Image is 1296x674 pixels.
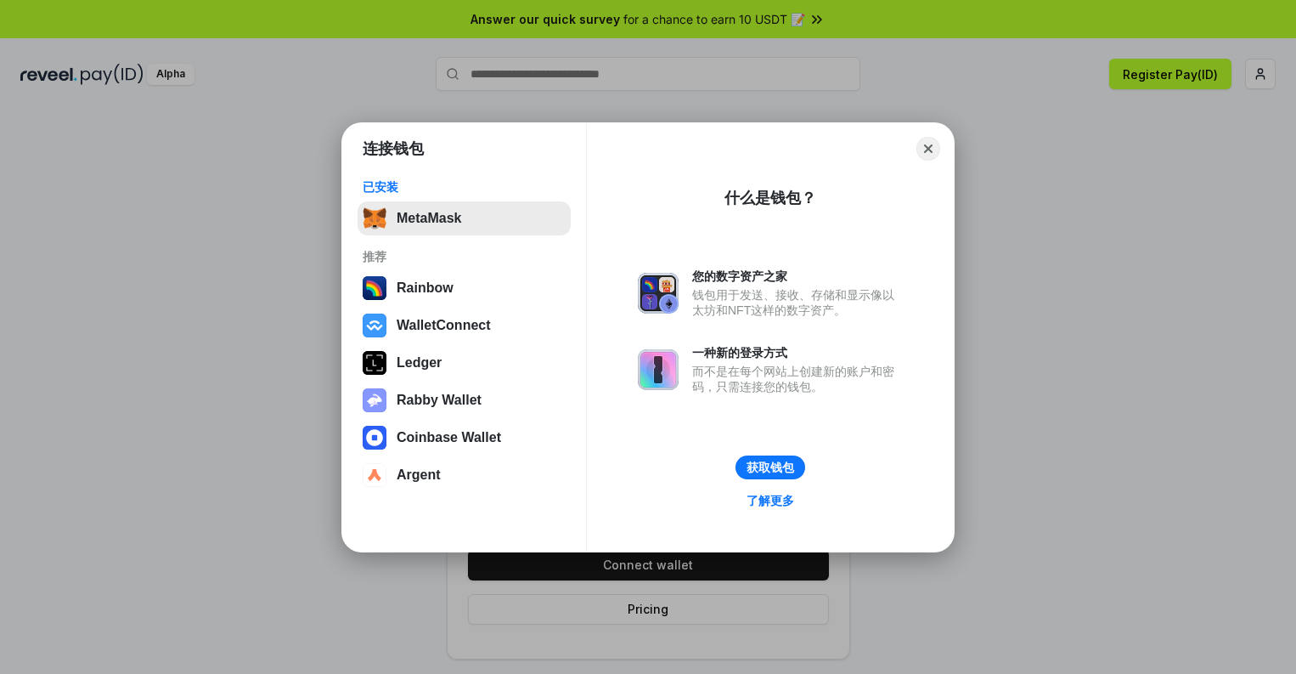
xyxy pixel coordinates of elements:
div: 您的数字资产之家 [692,269,903,284]
h1: 连接钱包 [363,139,424,159]
img: svg+xml,%3Csvg%20xmlns%3D%22http%3A%2F%2Fwww.w3.org%2F2000%2Fsvg%22%20fill%3D%22none%22%20viewBox... [638,273,679,314]
div: 已安装 [363,179,566,195]
div: Rabby Wallet [397,393,482,408]
div: 什么是钱包？ [724,188,816,208]
div: 一种新的登录方式 [692,345,903,360]
div: Coinbase Wallet [397,430,501,445]
img: svg+xml,%3Csvg%20width%3D%2228%22%20height%3D%2228%22%20viewBox%3D%220%200%2028%2028%22%20fill%3D... [363,426,386,450]
button: Close [916,137,940,161]
img: svg+xml,%3Csvg%20xmlns%3D%22http%3A%2F%2Fwww.w3.org%2F2000%2Fsvg%22%20fill%3D%22none%22%20viewBox... [638,349,679,390]
div: 了解更多 [747,493,794,508]
button: Argent [358,458,571,492]
img: svg+xml,%3Csvg%20xmlns%3D%22http%3A%2F%2Fwww.w3.org%2F2000%2Fsvg%22%20width%3D%2228%22%20height%3... [363,351,386,375]
a: 了解更多 [736,490,804,512]
button: WalletConnect [358,309,571,343]
img: svg+xml,%3Csvg%20width%3D%2228%22%20height%3D%2228%22%20viewBox%3D%220%200%2028%2028%22%20fill%3D... [363,463,386,487]
div: Argent [397,467,441,483]
div: WalletConnect [397,318,491,333]
img: svg+xml,%3Csvg%20width%3D%2228%22%20height%3D%2228%22%20viewBox%3D%220%200%2028%2028%22%20fill%3D... [363,314,386,337]
div: 推荐 [363,249,566,264]
div: Ledger [397,355,442,371]
button: 获取钱包 [735,456,805,479]
button: Rainbow [358,271,571,305]
button: Coinbase Wallet [358,421,571,455]
button: Ledger [358,346,571,380]
div: 而不是在每个网站上创建新的账户和密码，只需连接您的钱包。 [692,364,903,394]
button: MetaMask [358,201,571,235]
div: 获取钱包 [747,460,794,475]
button: Rabby Wallet [358,383,571,417]
div: Rainbow [397,280,454,296]
div: 钱包用于发送、接收、存储和显示像以太坊和NFT这样的数字资产。 [692,287,903,318]
img: svg+xml,%3Csvg%20width%3D%22120%22%20height%3D%22120%22%20viewBox%3D%220%200%20120%20120%22%20fil... [363,276,386,300]
img: svg+xml,%3Csvg%20xmlns%3D%22http%3A%2F%2Fwww.w3.org%2F2000%2Fsvg%22%20fill%3D%22none%22%20viewBox... [363,388,386,412]
img: svg+xml,%3Csvg%20fill%3D%22none%22%20height%3D%2233%22%20viewBox%3D%220%200%2035%2033%22%20width%... [363,207,386,230]
div: MetaMask [397,211,461,226]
